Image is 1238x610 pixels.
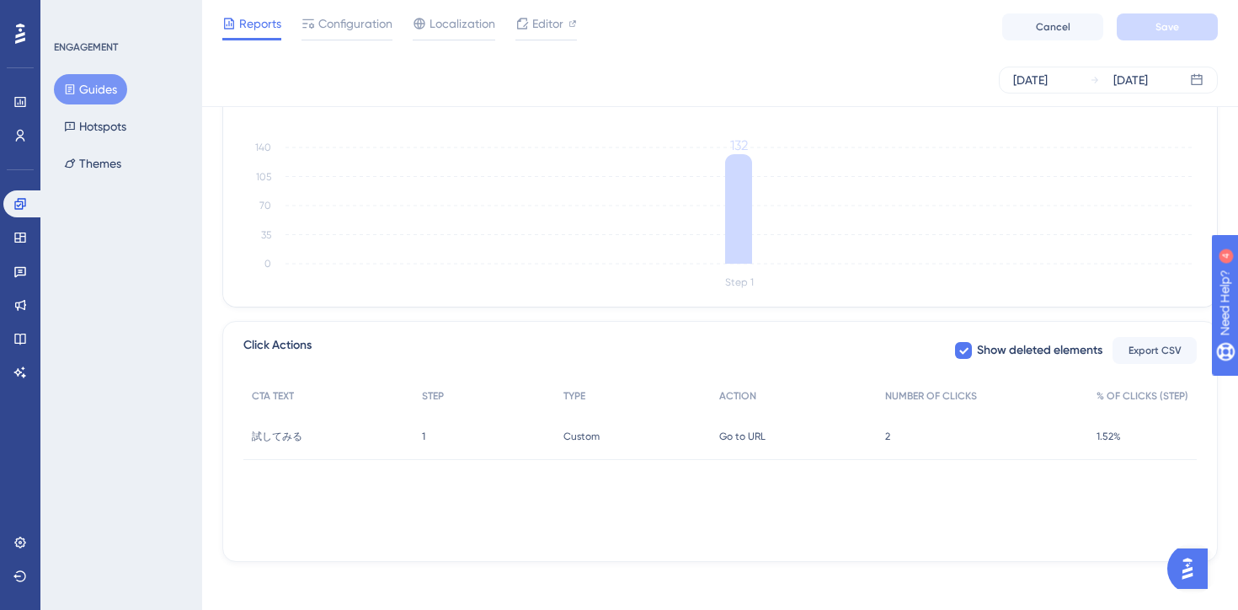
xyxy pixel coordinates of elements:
[54,148,131,179] button: Themes
[256,171,271,183] tspan: 105
[725,276,754,288] tspan: Step 1
[54,111,136,142] button: Hotspots
[1117,13,1218,40] button: Save
[422,430,425,443] span: 1
[40,4,105,24] span: Need Help?
[54,40,118,54] div: ENGAGEMENT
[1013,70,1048,90] div: [DATE]
[1097,430,1121,443] span: 1.52%
[117,8,122,22] div: 4
[719,430,766,443] span: Go to URL
[885,389,977,403] span: NUMBER OF CLICKS
[1167,543,1218,594] iframe: UserGuiding AI Assistant Launcher
[563,389,585,403] span: TYPE
[243,335,312,366] span: Click Actions
[54,74,127,104] button: Guides
[719,389,756,403] span: ACTION
[239,13,281,34] span: Reports
[430,13,495,34] span: Localization
[885,430,890,443] span: 2
[1097,389,1188,403] span: % OF CLICKS (STEP)
[1113,337,1197,364] button: Export CSV
[532,13,563,34] span: Editor
[563,430,600,443] span: Custom
[1155,20,1179,34] span: Save
[1113,70,1148,90] div: [DATE]
[264,258,271,270] tspan: 0
[259,200,271,211] tspan: 70
[255,142,271,153] tspan: 140
[1002,13,1103,40] button: Cancel
[318,13,392,34] span: Configuration
[1036,20,1070,34] span: Cancel
[730,137,748,153] tspan: 132
[261,229,271,241] tspan: 35
[252,430,302,443] span: 試してみる
[977,340,1102,361] span: Show deleted elements
[252,389,294,403] span: CTA TEXT
[1129,344,1182,357] span: Export CSV
[422,389,444,403] span: STEP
